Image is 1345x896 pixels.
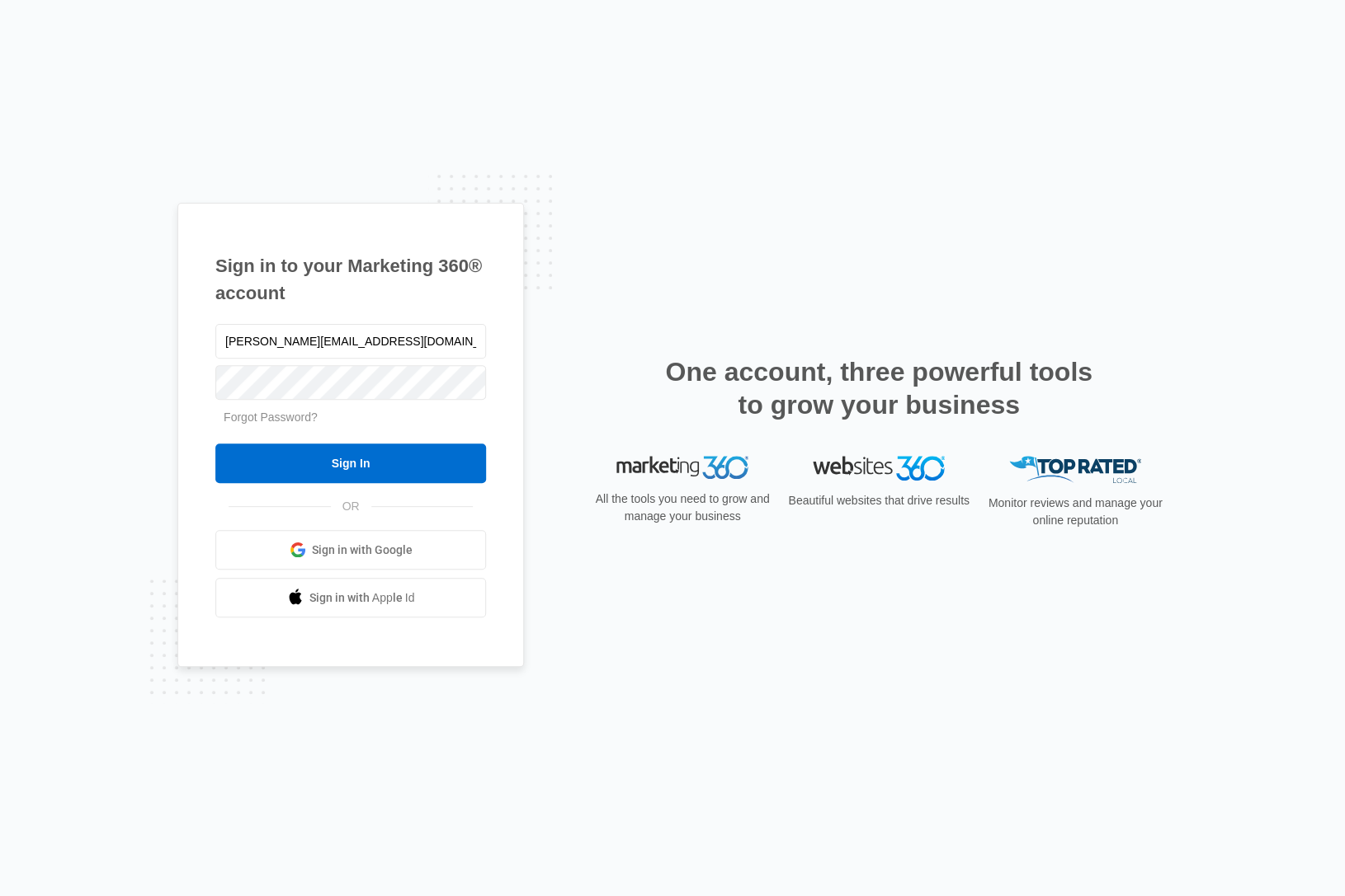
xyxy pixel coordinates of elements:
[309,589,415,607] span: Sign in with Apple Id
[983,495,1168,529] p: Monitor reviews and manage your online reputation
[331,498,371,515] span: OR
[215,578,486,617] a: Sign in with Apple Id
[616,456,748,479] img: Marketing 360
[224,410,318,424] a: Forgot Password?
[813,456,945,480] img: Websites 360
[215,324,486,359] input: Email
[786,492,971,509] p: Beautiful websites that drive results
[660,355,1097,421] h2: One account, three powerful tools to grow your business
[215,530,486,570] a: Sign in with Google
[1009,456,1141,483] img: Top Rated Local
[312,542,413,559] span: Sign in with Google
[590,490,775,525] p: All the tools you need to grow and manage your business
[215,252,486,307] h1: Sign in to your Marketing 360® account
[215,443,486,483] input: Sign In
